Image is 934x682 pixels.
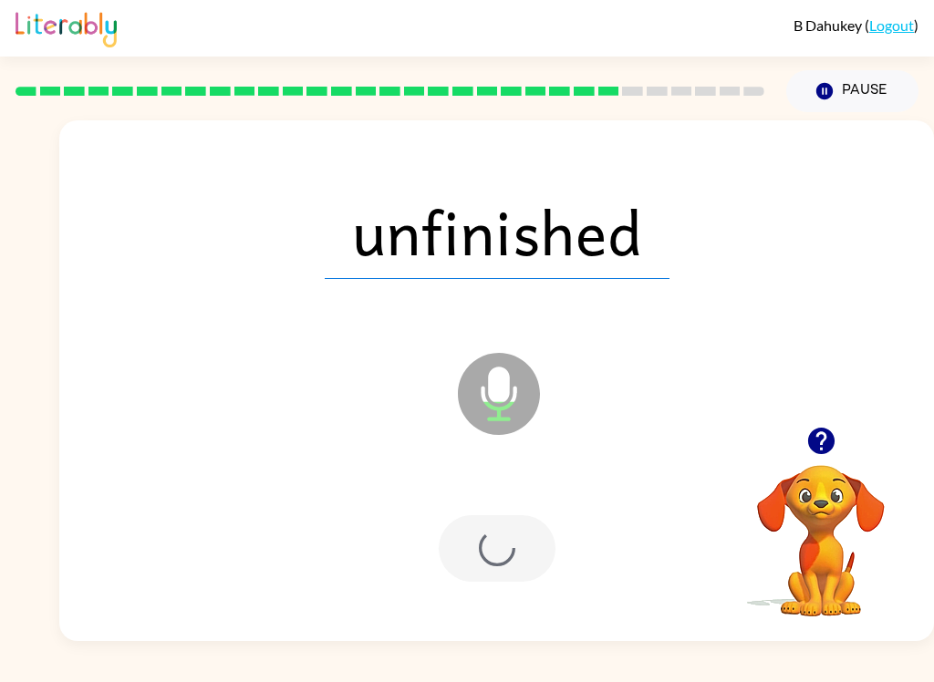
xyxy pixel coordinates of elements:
a: Logout [869,16,914,34]
span: unfinished [325,184,669,279]
div: ( ) [794,16,918,34]
button: Pause [786,70,918,112]
img: Literably [16,7,117,47]
span: B Dahukey [794,16,865,34]
video: Your browser must support playing .mp4 files to use Literably. Please try using another browser. [730,437,912,619]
